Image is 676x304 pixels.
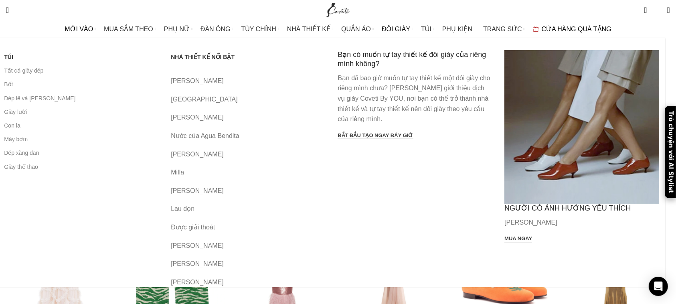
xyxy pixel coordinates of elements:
a: MUA SẮM THEO [104,21,156,37]
span: MỚI VÀO [65,25,93,33]
a: Search [2,2,13,18]
a: [PERSON_NAME] [171,241,326,251]
a: QUẦN ÁO [341,21,374,37]
a: [PERSON_NAME] [171,259,326,269]
span: NHÀ THIẾT KẾ [287,25,330,33]
a: Giày thể thao [4,160,159,174]
h4: Bạn có muốn tự tay thiết kế đôi giày của riêng mình không? [338,50,492,69]
a: MỚI VÀO [65,21,96,37]
a: [GEOGRAPHIC_DATA] [171,94,326,105]
a: Tất cả giày dép [4,64,159,77]
img: Túi quà tặng [533,26,539,32]
span: 0 [645,4,651,10]
a: Máy bơm [4,132,159,146]
span: TÙY CHỈNH [241,25,276,33]
a: PHỤ NỮ [164,21,192,37]
span: QUẦN ÁO [341,25,371,33]
p: [PERSON_NAME] [504,217,659,228]
a: 0 [640,2,651,18]
a: Nước của Agua Bendita [171,131,326,141]
a: Milla [171,167,326,178]
a: [PERSON_NAME] [171,112,326,123]
div: Open Intercom Messenger [649,277,668,296]
span: TRANG SỨC [483,25,522,33]
a: Được giải thoát [171,222,326,233]
a: Dép lê và [PERSON_NAME] [4,91,159,105]
span: TÚI [421,25,431,33]
a: NHÀ THIẾT KẾ [287,21,333,37]
a: PHỤ KIỆN [442,21,475,37]
a: TRANG SỨC [483,21,525,37]
span: CỬA HÀNG QUÀ TẶNG [542,25,611,33]
a: Mua ngay [504,235,532,243]
a: Lau dọn [171,204,326,214]
a: Con la [4,119,159,132]
a: ĐÀN ÔNG [200,21,233,37]
h4: NGƯỜI CÓ ẢNH HƯỞNG YÊU THÍCH [504,204,659,213]
span: ĐÔI GIÀY [382,25,410,33]
div: Tìm kiếm [2,2,13,18]
span: MUA SẮM THEO [104,25,153,33]
a: ĐÔI GIÀY [382,21,413,37]
a: [PERSON_NAME] [171,277,326,288]
a: TÙY CHỈNH [241,21,279,37]
div: Danh sách mong muốn của tôi [653,2,661,18]
a: [PERSON_NAME] [171,76,326,86]
p: Bạn đã bao giờ muốn tự tay thiết kế một đôi giày cho riêng mình chưa? [PERSON_NAME] giới thiệu dị... [338,73,492,124]
a: CỬA HÀNG QUÀ TẶNG [533,21,611,37]
a: [PERSON_NAME] [171,149,326,160]
span: TÚI [4,53,13,61]
div: Main navigation [2,21,674,37]
a: [PERSON_NAME] [171,186,326,196]
span: ĐÀN ÔNG [200,25,231,33]
a: TÚI [421,21,434,37]
span: PHỤ NỮ [164,25,190,33]
a: Dép xăng đan [4,146,159,160]
a: Banner link [504,50,659,204]
span: PHỤ KIỆN [442,25,472,33]
span: NHÀ THIẾT KẾ NỔI BẬT [171,53,235,61]
a: Site logo [325,6,352,13]
a: Bốt [4,77,159,91]
a: Bắt đầu tạo ngay bây giờ [338,132,413,140]
span: 0 [655,8,661,14]
a: Giày lười [4,105,159,119]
